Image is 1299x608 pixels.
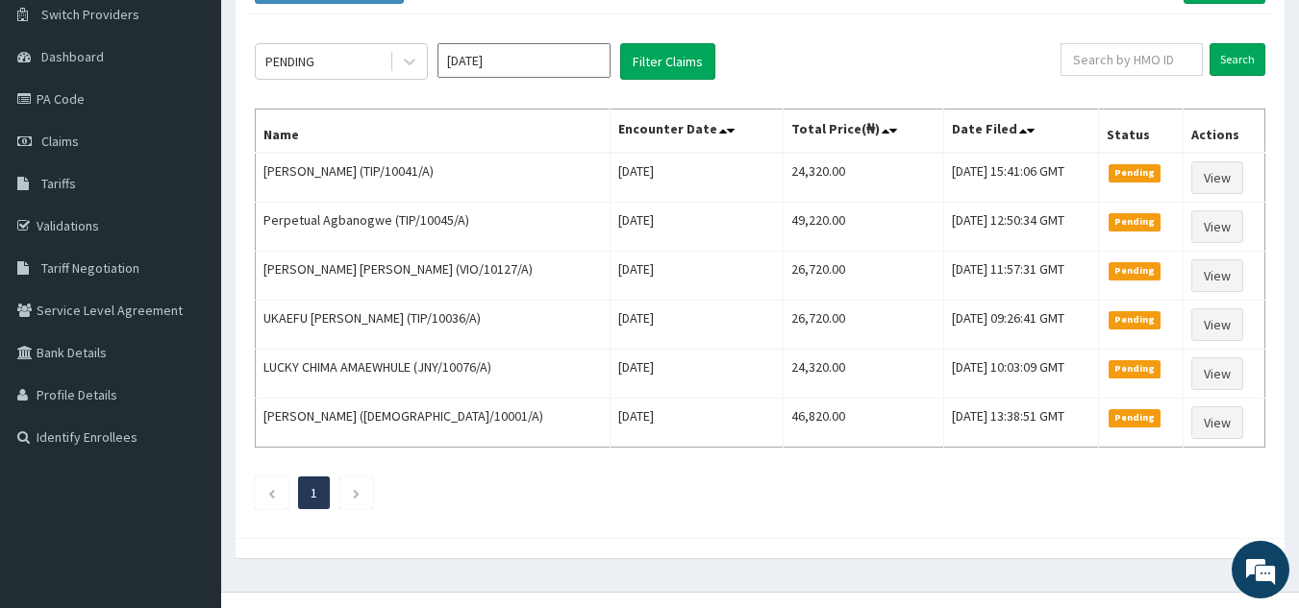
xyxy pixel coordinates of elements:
td: [DATE] 11:57:31 GMT [943,252,1098,301]
td: [DATE] [611,153,784,203]
a: View [1191,161,1243,194]
span: Pending [1109,409,1162,426]
td: [DATE] [611,301,784,350]
span: Pending [1109,262,1162,280]
th: Actions [1183,109,1264,154]
td: [DATE] 13:38:51 GMT [943,399,1098,448]
th: Total Price(₦) [784,109,944,154]
a: View [1191,308,1243,341]
td: LUCKY CHIMA AMAEWHULE (JNY/10076/A) [256,350,611,399]
span: Pending [1109,311,1162,328]
td: [PERSON_NAME] (TIP/10041/A) [256,153,611,203]
span: Switch Providers [41,6,139,23]
a: Next page [352,484,361,501]
th: Status [1098,109,1183,154]
span: Claims [41,133,79,150]
button: Filter Claims [620,43,715,80]
a: View [1191,406,1243,439]
th: Date Filed [943,109,1098,154]
a: Previous page [267,484,276,501]
td: Perpetual Agbanogwe (TIP/10045/A) [256,203,611,252]
td: UKAEFU [PERSON_NAME] (TIP/10036/A) [256,301,611,350]
span: Tariff Negotiation [41,259,139,277]
span: Pending [1109,164,1162,182]
a: Page 1 is your current page [311,484,317,501]
td: 26,720.00 [784,252,944,301]
td: [DATE] [611,203,784,252]
th: Encounter Date [611,109,784,154]
a: View [1191,210,1243,243]
td: 46,820.00 [784,399,944,448]
td: [PERSON_NAME] [PERSON_NAME] (VIO/10127/A) [256,252,611,301]
span: Tariffs [41,175,76,192]
td: [DATE] [611,252,784,301]
td: [DATE] 12:50:34 GMT [943,203,1098,252]
td: [DATE] 15:41:06 GMT [943,153,1098,203]
td: [PERSON_NAME] ([DEMOGRAPHIC_DATA]/10001/A) [256,399,611,448]
div: PENDING [265,52,314,71]
td: 49,220.00 [784,203,944,252]
span: Pending [1109,213,1162,231]
input: Search by HMO ID [1061,43,1203,76]
span: Dashboard [41,48,104,65]
span: Pending [1109,360,1162,377]
input: Select Month and Year [437,43,611,78]
td: [DATE] [611,350,784,399]
td: 26,720.00 [784,301,944,350]
input: Search [1210,43,1265,76]
a: View [1191,357,1243,390]
td: [DATE] [611,399,784,448]
td: [DATE] 09:26:41 GMT [943,301,1098,350]
a: View [1191,259,1243,292]
td: [DATE] 10:03:09 GMT [943,350,1098,399]
th: Name [256,109,611,154]
td: 24,320.00 [784,153,944,203]
td: 24,320.00 [784,350,944,399]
